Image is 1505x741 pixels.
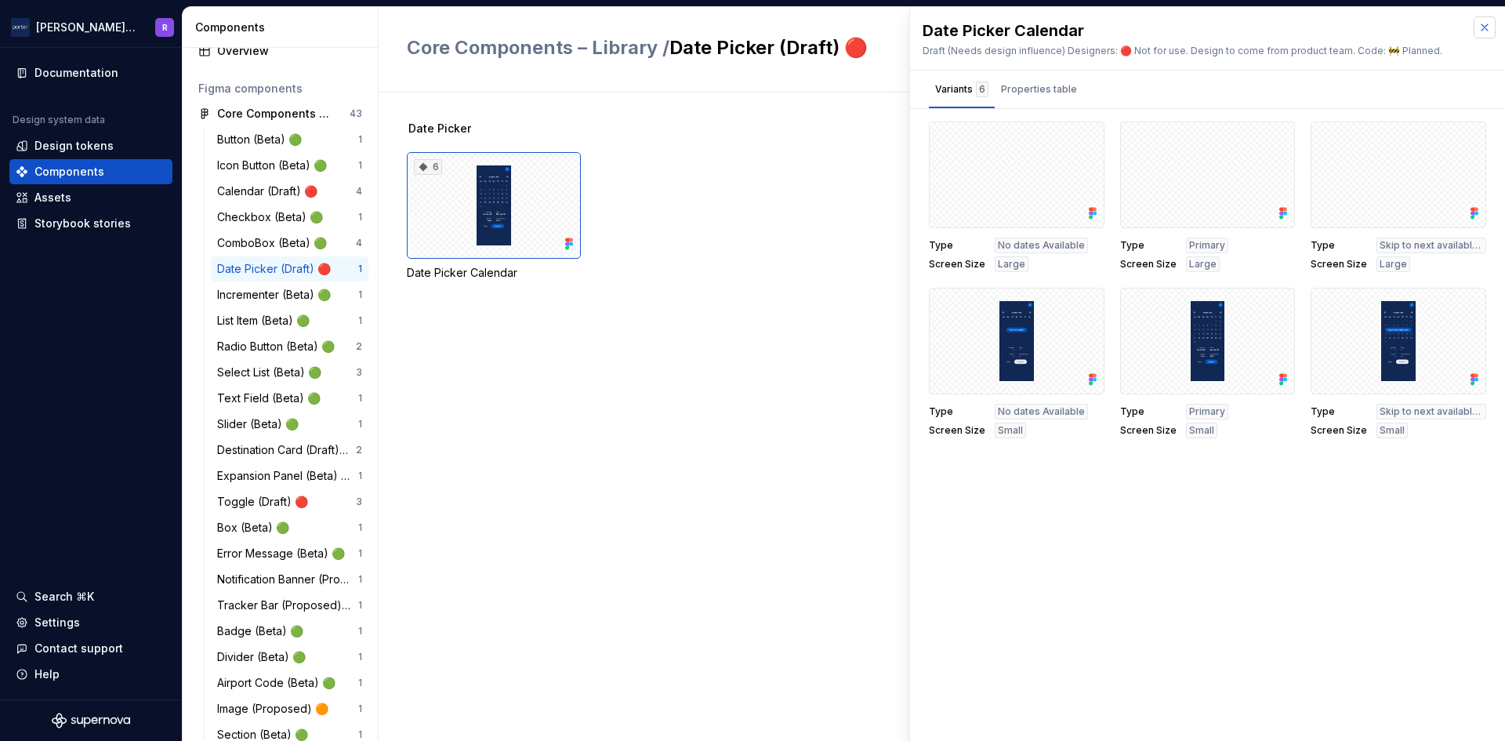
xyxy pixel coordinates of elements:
div: Incrementer (Beta) 🟢 [217,287,337,303]
div: Expansion Panel (Beta) 🟢 [217,468,358,484]
a: Box (Beta) 🟢1 [211,515,368,540]
div: 1 [358,133,362,146]
span: Screen Size [1311,258,1367,271]
div: 4 [356,237,362,249]
span: Type [1120,239,1177,252]
a: Airport Code (Beta) 🟢1 [211,670,368,696]
div: 1 [358,651,362,663]
div: Date Picker Calendar [923,20,1458,42]
div: 3 [356,366,362,379]
div: Error Message (Beta) 🟢 [217,546,351,561]
span: Small [1380,424,1405,437]
a: Incrementer (Beta) 🟢1 [211,282,368,307]
span: No dates Available [998,405,1085,418]
div: R [162,21,168,34]
div: Text Field (Beta) 🟢 [217,390,327,406]
div: Settings [34,615,80,630]
a: Select List (Beta) 🟢3 [211,360,368,385]
div: 3 [356,496,362,508]
div: Radio Button (Beta) 🟢 [217,339,341,354]
div: 6 [414,159,442,175]
a: Assets [9,185,172,210]
div: Checkbox (Beta) 🟢 [217,209,329,225]
div: Airport Code (Beta) 🟢 [217,675,342,691]
a: Storybook stories [9,211,172,236]
span: Large [998,258,1025,271]
div: Assets [34,190,71,205]
div: Overview [217,43,362,59]
span: Type [1120,405,1177,418]
div: 4 [356,185,362,198]
div: Box (Beta) 🟢 [217,520,296,536]
a: ComboBox (Beta) 🟢4 [211,231,368,256]
div: 1 [358,392,362,405]
a: Image (Proposed) 🟠1 [211,696,368,721]
div: Properties table [1001,82,1077,97]
span: Core Components – Library / [407,36,669,59]
svg: Supernova Logo [52,713,130,728]
span: Small [1189,424,1214,437]
a: Radio Button (Beta) 🟢2 [211,334,368,359]
h2: Date Picker (Draft) 🔴 [407,35,1254,60]
div: 1 [358,418,362,430]
div: 6Date Picker Calendar [407,152,581,281]
div: ComboBox (Beta) 🟢 [217,235,333,251]
button: Contact support [9,636,172,661]
span: Primary [1189,405,1225,418]
a: Notification Banner (Proposed) 🟠1 [211,567,368,592]
a: Date Picker (Draft) 🔴1 [211,256,368,282]
button: Help [9,662,172,687]
button: [PERSON_NAME] AirlinesR [3,10,179,44]
div: 1 [358,573,362,586]
div: Design tokens [34,138,114,154]
a: Overview [192,38,368,64]
div: 1 [358,599,362,612]
a: Calendar (Draft) 🔴4 [211,179,368,204]
span: Type [1311,405,1367,418]
div: Badge (Beta) 🟢 [217,623,310,639]
div: Calendar (Draft) 🔴 [217,183,324,199]
div: 1 [358,625,362,637]
div: Icon Button (Beta) 🟢 [217,158,333,173]
div: Destination Card (Draft) 🔴 [217,442,356,458]
span: Screen Size [929,258,985,271]
div: Date Picker Calendar [407,265,581,281]
div: 1 [358,159,362,172]
div: Date Picker (Draft) 🔴 [217,261,337,277]
a: Destination Card (Draft) 🔴2 [211,438,368,463]
a: Divider (Beta) 🟢1 [211,645,368,670]
a: Settings [9,610,172,635]
div: 1 [358,521,362,534]
span: No dates Available [998,239,1085,252]
span: Large [1189,258,1217,271]
div: 1 [358,470,362,482]
div: Components [34,164,104,180]
div: 1 [358,703,362,715]
div: Draft (Needs design influence) Designers: 🔴 Not for use. Design to come from product team. Code: ... [923,45,1458,57]
span: Primary [1189,239,1225,252]
img: f0306bc8-3074-41fb-b11c-7d2e8671d5eb.png [11,18,30,37]
a: Core Components – Library43 [192,101,368,126]
div: Tracker Bar (Proposed) 🟠 [217,598,358,613]
button: Search ⌘K [9,584,172,609]
div: 2 [356,444,362,456]
div: Search ⌘K [34,589,94,605]
a: Expansion Panel (Beta) 🟢1 [211,463,368,489]
span: Type [929,239,985,252]
a: Documentation [9,60,172,85]
div: Notification Banner (Proposed) 🟠 [217,572,358,587]
div: Select List (Beta) 🟢 [217,365,328,380]
div: 6 [976,82,988,97]
a: Components [9,159,172,184]
a: Slider (Beta) 🟢1 [211,412,368,437]
a: Checkbox (Beta) 🟢1 [211,205,368,230]
a: Toggle (Draft) 🔴3 [211,489,368,514]
div: Slider (Beta) 🟢 [217,416,305,432]
span: Screen Size [1120,258,1177,271]
div: Storybook stories [34,216,131,231]
span: Type [929,405,985,418]
div: Documentation [34,65,118,81]
span: Screen Size [1311,424,1367,437]
div: 1 [358,314,362,327]
span: Screen Size [1120,424,1177,437]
